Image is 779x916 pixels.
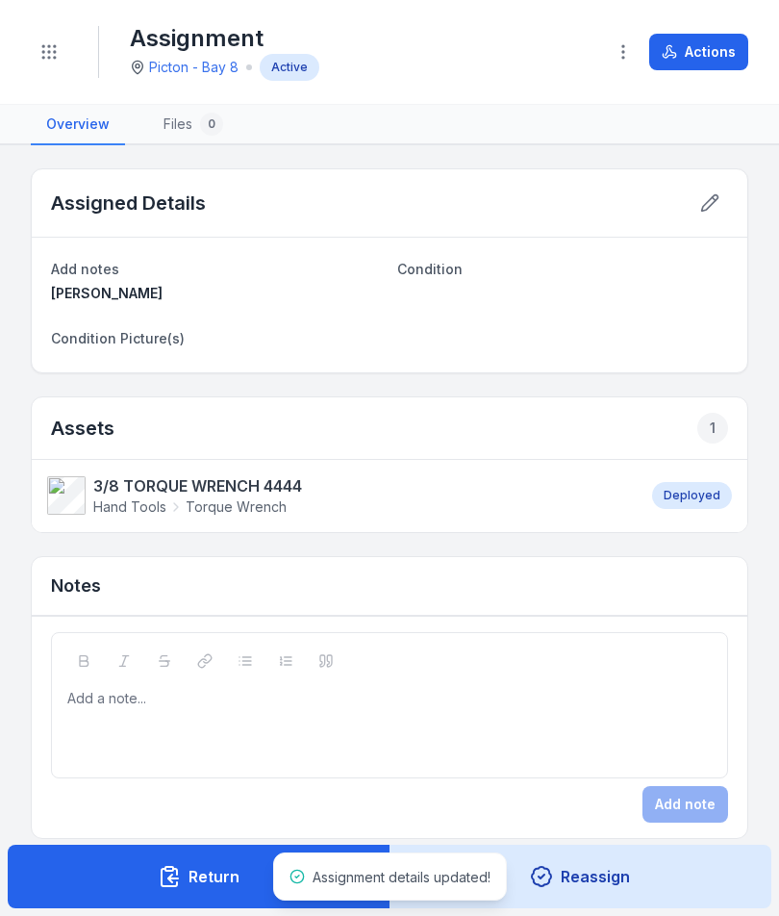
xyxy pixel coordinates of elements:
button: Reassign [389,845,772,908]
span: Hand Tools [93,497,166,517]
span: Condition Picture(s) [51,330,185,346]
button: Toggle navigation [31,34,67,70]
h1: Assignment [130,23,319,54]
span: [PERSON_NAME] [51,285,163,301]
span: Assignment details updated! [313,869,490,885]
h2: Assets [51,413,728,444]
span: Condition [397,261,463,277]
a: Overview [31,105,125,145]
a: Files0 [148,105,239,145]
button: Actions [649,34,748,70]
div: Deployed [652,482,732,509]
strong: 3/8 TORQUE WRENCH 4444 [93,474,302,497]
h3: Notes [51,572,101,599]
h2: Assigned Details [51,190,206,216]
button: Return [8,845,390,908]
span: Torque Wrench [186,497,287,517]
div: 1 [697,413,728,444]
a: 3/8 TORQUE WRENCH 4444Hand ToolsTorque Wrench [47,474,633,517]
span: Add notes [51,261,119,277]
div: Active [260,54,319,81]
a: Picton - Bay 8 [149,58,239,77]
div: 0 [200,113,223,136]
